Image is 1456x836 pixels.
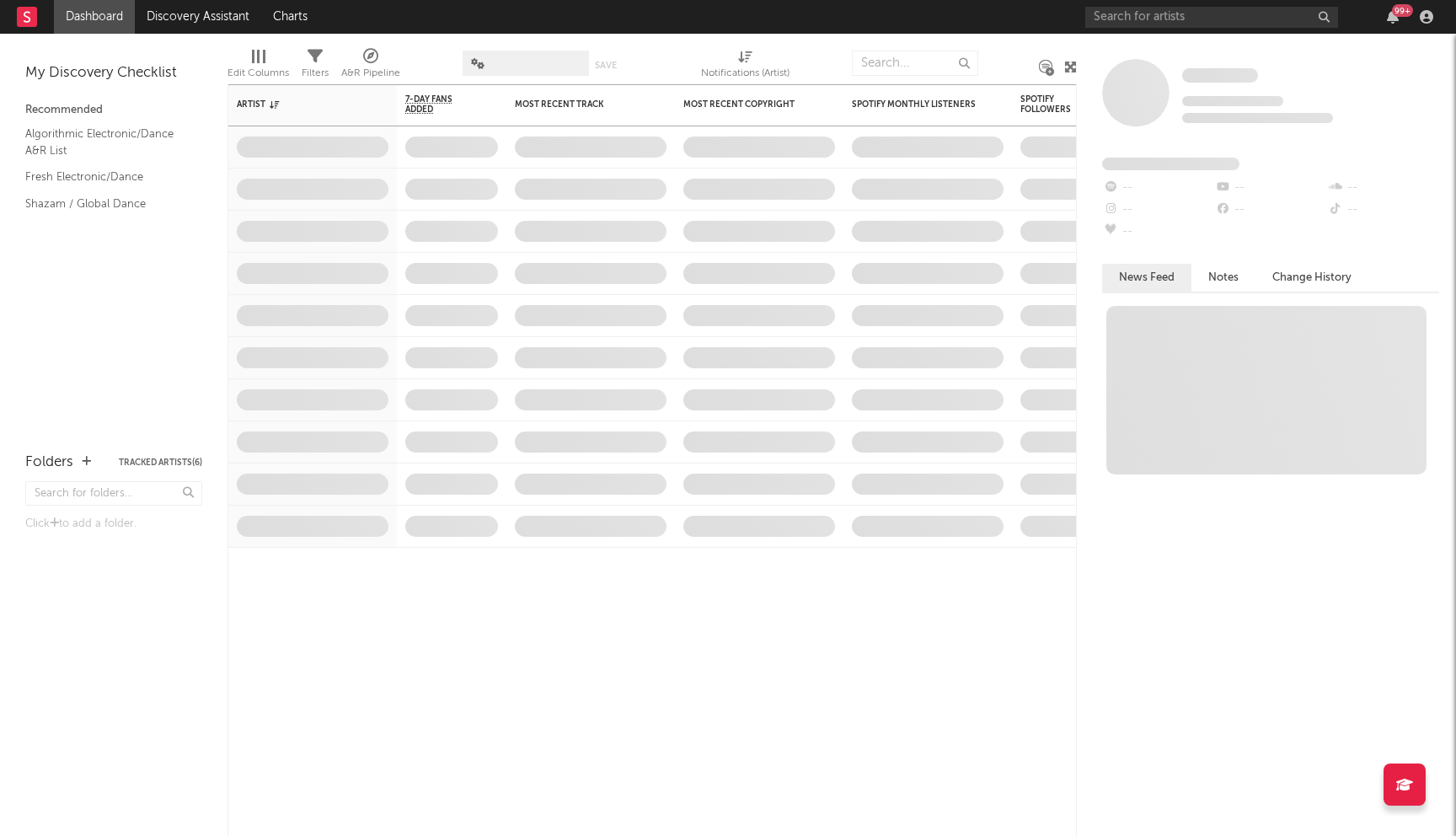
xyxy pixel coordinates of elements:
[1085,7,1338,28] input: Search for artists
[1102,177,1214,199] div: --
[1102,221,1214,243] div: --
[227,63,289,83] div: Edit Columns
[1214,177,1326,199] div: --
[1327,177,1439,199] div: --
[1392,4,1413,17] div: 99 +
[1020,94,1079,115] div: Spotify Followers
[302,63,329,83] div: Filters
[1182,113,1333,123] span: 0 fans last week
[302,42,329,91] div: Filters
[701,63,790,83] div: Notifications (Artist)
[25,195,185,213] a: Shazam / Global Dance
[25,125,185,159] a: Algorithmic Electronic/Dance A&R List
[25,168,185,186] a: Fresh Electronic/Dance
[1327,199,1439,221] div: --
[1191,264,1255,292] button: Notes
[405,94,473,115] span: 7-Day Fans Added
[227,42,289,91] div: Edit Columns
[595,61,617,70] button: Save
[1387,10,1399,24] button: 99+
[1182,68,1258,83] span: Some Artist
[25,63,202,83] div: My Discovery Checklist
[852,51,978,76] input: Search...
[1102,264,1191,292] button: News Feed
[1214,199,1326,221] div: --
[237,99,363,110] div: Artist
[1182,96,1283,106] span: Tracking Since: [DATE]
[852,99,978,110] div: Spotify Monthly Listeners
[1102,199,1214,221] div: --
[25,481,202,506] input: Search for folders...
[25,453,73,473] div: Folders
[25,100,202,121] div: Recommended
[1255,264,1368,292] button: Change History
[1182,67,1258,84] a: Some Artist
[119,458,202,467] button: Tracked Artists(6)
[683,99,810,110] div: Most Recent Copyright
[25,514,202,534] div: Click to add a folder.
[341,42,400,91] div: A&R Pipeline
[1102,158,1239,170] span: Fans Added by Platform
[515,99,641,110] div: Most Recent Track
[701,42,790,91] div: Notifications (Artist)
[341,63,400,83] div: A&R Pipeline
